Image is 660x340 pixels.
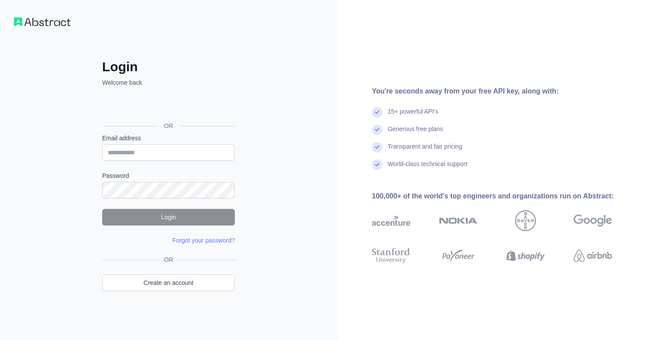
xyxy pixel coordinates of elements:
img: airbnb [574,246,612,265]
img: shopify [506,246,545,265]
div: Generous free plans [388,125,443,142]
label: Email address [102,134,235,142]
img: bayer [515,210,536,231]
img: check mark [372,107,382,118]
div: You're seconds away from your free API key, along with: [372,86,640,97]
h2: Login [102,59,235,75]
p: Welcome back [102,78,235,87]
img: stanford university [372,246,410,265]
a: Forgot your password? [172,237,235,244]
span: OR [157,121,180,130]
img: Workflow [14,17,71,26]
img: accenture [372,210,410,231]
div: Transparent and fair pricing [388,142,462,160]
img: check mark [372,160,382,170]
div: 15+ powerful API's [388,107,438,125]
img: check mark [372,142,382,153]
button: Login [102,209,235,226]
iframe: Sign in with Google Button [98,97,237,116]
div: World-class technical support [388,160,467,177]
div: 100,000+ of the world's top engineers and organizations run on Abstract: [372,191,640,201]
span: OR [161,255,177,264]
label: Password [102,171,235,180]
img: check mark [372,125,382,135]
img: payoneer [439,246,478,265]
a: Create an account [102,274,235,291]
img: nokia [439,210,478,231]
img: google [574,210,612,231]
